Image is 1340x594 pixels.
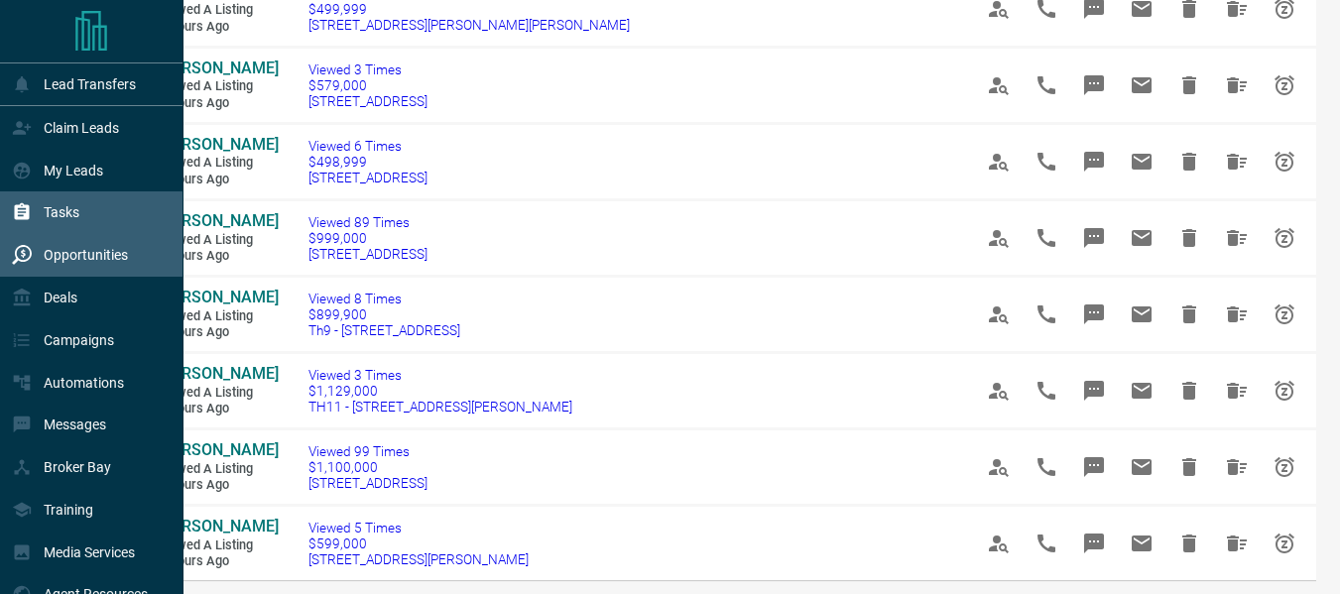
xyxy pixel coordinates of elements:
span: $599,000 [308,535,529,551]
span: Viewed a Listing [159,2,278,19]
span: 3 hours ago [159,19,278,36]
span: View Profile [975,291,1023,338]
span: [STREET_ADDRESS][PERSON_NAME][PERSON_NAME] [308,17,630,33]
span: $1,129,000 [308,383,572,399]
a: Viewed 3 Times$1,129,000TH11 - [STREET_ADDRESS][PERSON_NAME] [308,367,572,415]
span: [PERSON_NAME] [159,59,279,77]
span: Th9 - [STREET_ADDRESS] [308,322,460,338]
span: Hide All from Ruxandra Moraru [1213,367,1261,415]
span: Email [1118,291,1165,338]
span: [STREET_ADDRESS] [308,93,427,109]
a: [PERSON_NAME] [159,135,278,156]
span: 5 hours ago [159,172,278,188]
a: [PERSON_NAME] [159,517,278,537]
span: Viewed a Listing [159,78,278,95]
span: Message [1070,520,1118,567]
span: 6 hours ago [159,553,278,570]
span: Email [1118,520,1165,567]
a: Viewed 5 Times$599,000[STREET_ADDRESS][PERSON_NAME] [308,520,529,567]
span: Viewed a Listing [159,537,278,554]
span: View Profile [975,138,1023,185]
span: View Profile [975,367,1023,415]
span: Viewed 89 Times [308,214,427,230]
a: [PERSON_NAME] [159,440,278,461]
span: Viewed 5 Times [308,520,529,535]
span: Hide All from Ruxandra Moraru [1213,520,1261,567]
span: Viewed a Listing [159,385,278,402]
span: Snooze [1261,138,1308,185]
span: Email [1118,443,1165,491]
span: View Profile [975,520,1023,567]
span: Viewed a Listing [159,155,278,172]
span: [PERSON_NAME] [159,288,279,306]
span: Snooze [1261,367,1308,415]
span: Call [1023,443,1070,491]
span: Call [1023,520,1070,567]
span: Snooze [1261,61,1308,109]
span: Snooze [1261,214,1308,262]
span: [PERSON_NAME] [159,517,279,535]
span: Message [1070,367,1118,415]
span: Email [1118,367,1165,415]
span: Call [1023,291,1070,338]
a: Viewed 6 Times$498,999[STREET_ADDRESS] [308,138,427,185]
span: [STREET_ADDRESS] [308,475,427,491]
span: $1,100,000 [308,459,427,475]
span: Message [1070,214,1118,262]
span: [STREET_ADDRESS] [308,246,427,262]
span: Hide All from Ruxandra Moraru [1213,214,1261,262]
span: Hide [1165,520,1213,567]
span: Viewed 8 Times [308,291,460,306]
span: Message [1070,138,1118,185]
span: $999,000 [308,230,427,246]
span: View Profile [975,443,1023,491]
span: Email [1118,61,1165,109]
a: [PERSON_NAME] [159,211,278,232]
a: [PERSON_NAME] [159,288,278,308]
span: 6 hours ago [159,401,278,417]
span: Viewed 99 Times [308,443,427,459]
a: [PERSON_NAME] [159,364,278,385]
span: [PERSON_NAME] [159,440,279,459]
span: [PERSON_NAME] [159,135,279,154]
span: View Profile [975,61,1023,109]
span: Call [1023,214,1070,262]
span: [STREET_ADDRESS][PERSON_NAME] [308,551,529,567]
span: Hide All from Ruxandra Moraru [1213,291,1261,338]
span: View Profile [975,214,1023,262]
span: [PERSON_NAME] [159,364,279,383]
span: Snooze [1261,291,1308,338]
a: Viewed 99 Times$1,100,000[STREET_ADDRESS] [308,443,427,491]
a: Viewed 8 Times$899,900Th9 - [STREET_ADDRESS] [308,291,460,338]
span: Call [1023,138,1070,185]
span: 4 hours ago [159,95,278,112]
span: Hide All from Ruxandra Moraru [1213,443,1261,491]
a: Viewed 89 Times$999,000[STREET_ADDRESS] [308,214,427,262]
span: Hide [1165,61,1213,109]
span: Viewed 6 Times [308,138,427,154]
span: [STREET_ADDRESS] [308,170,427,185]
span: Message [1070,443,1118,491]
span: 6 hours ago [159,324,278,341]
span: Email [1118,138,1165,185]
span: 6 hours ago [159,248,278,265]
span: Viewed a Listing [159,232,278,249]
span: Viewed 3 Times [308,367,572,383]
span: Viewed 3 Times [308,61,427,77]
span: Message [1070,291,1118,338]
span: Snooze [1261,443,1308,491]
span: Call [1023,61,1070,109]
span: Hide All from Roman Kobrii [1213,61,1261,109]
a: Viewed 3 Times$579,000[STREET_ADDRESS] [308,61,427,109]
span: Message [1070,61,1118,109]
span: Hide [1165,138,1213,185]
span: Call [1023,367,1070,415]
span: $579,000 [308,77,427,93]
span: $499,999 [308,1,630,17]
span: Email [1118,214,1165,262]
span: Hide [1165,214,1213,262]
span: TH11 - [STREET_ADDRESS][PERSON_NAME] [308,399,572,415]
span: Viewed a Listing [159,308,278,325]
span: Hide [1165,367,1213,415]
span: $899,900 [308,306,460,322]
